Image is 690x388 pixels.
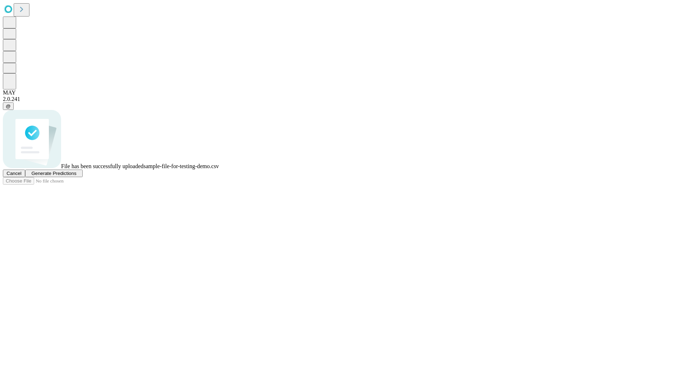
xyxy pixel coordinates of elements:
span: File has been successfully uploaded [61,163,143,169]
span: @ [6,103,11,109]
button: Cancel [3,170,25,177]
span: sample-file-for-testing-demo.csv [143,163,219,169]
span: Cancel [6,171,22,176]
div: MAY [3,89,687,96]
span: Generate Predictions [31,171,76,176]
button: @ [3,102,14,110]
button: Generate Predictions [25,170,83,177]
div: 2.0.241 [3,96,687,102]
